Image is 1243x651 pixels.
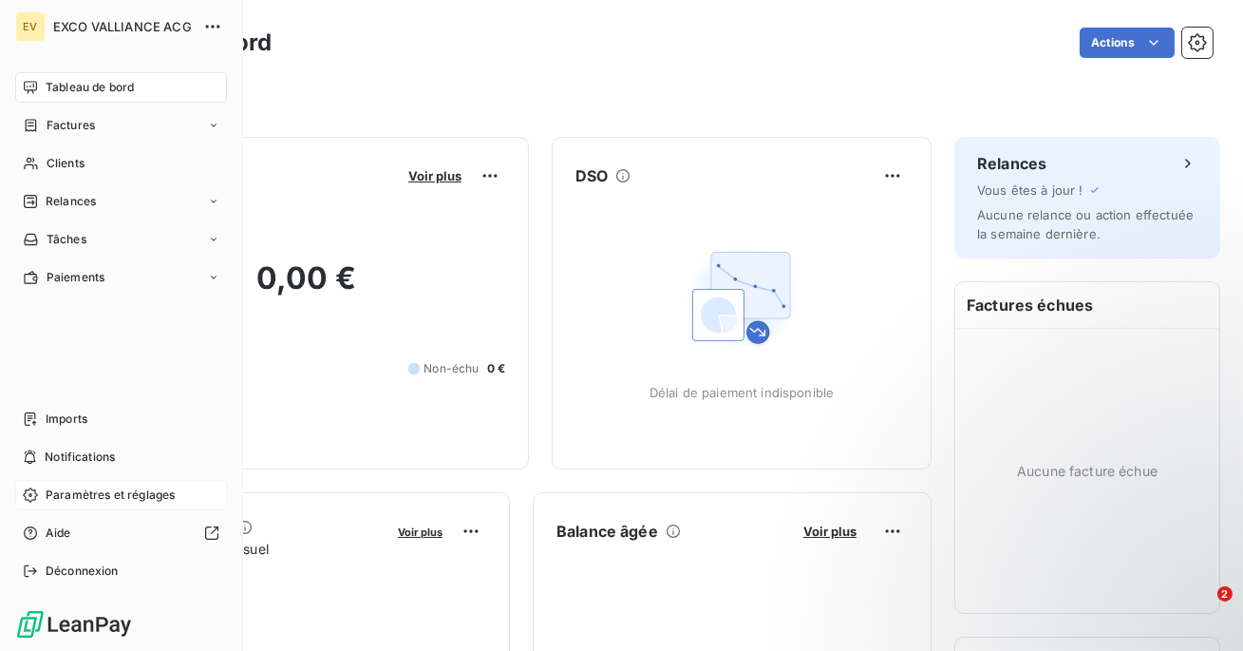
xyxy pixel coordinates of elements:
h6: DSO [575,164,608,187]
span: Non-échu [424,360,479,377]
h6: Relances [977,152,1046,175]
span: Déconnexion [46,563,119,580]
span: Chiffre d'affaires mensuel [107,539,385,559]
img: Empty state [681,237,802,358]
span: EXCO VALLIANCE ACG [53,19,192,34]
span: Voir plus [398,526,443,539]
span: Voir plus [803,524,857,539]
span: Imports [46,411,87,428]
span: Aucune relance ou action effectuée la semaine dernière. [977,207,1194,241]
span: 2 [1217,586,1233,602]
span: Aide [46,525,71,542]
span: Paramètres et réglages [46,487,175,504]
button: Voir plus [403,167,467,184]
h6: Balance âgée [556,520,658,543]
span: Vous êtes à jour ! [977,182,1083,198]
h6: Factures échues [955,282,1219,328]
button: Voir plus [392,523,448,540]
span: Voir plus [408,168,461,183]
button: Voir plus [798,523,862,540]
span: 0 € [487,360,505,377]
iframe: Intercom live chat [1178,586,1224,632]
span: Tâches [47,231,86,248]
span: Tableau de bord [46,79,134,96]
span: Notifications [45,449,115,466]
span: Clients [47,155,85,172]
span: Factures [47,117,95,134]
span: Aucune facture échue [1017,461,1158,481]
span: Relances [46,193,96,210]
span: Paiements [47,269,104,286]
h2: 0,00 € [107,259,505,316]
span: Délai de paiement indisponible [650,385,835,400]
button: Actions [1080,28,1175,58]
a: Aide [15,518,227,548]
div: EV [15,11,46,42]
iframe: Intercom notifications message [863,467,1243,600]
img: Logo LeanPay [15,609,133,640]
